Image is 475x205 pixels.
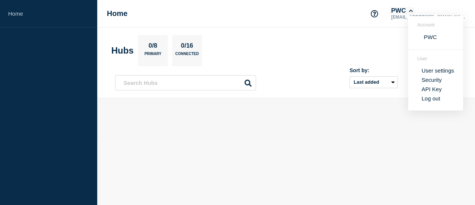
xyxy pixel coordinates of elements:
p: Connected [175,52,199,60]
a: User settings [422,67,454,74]
h1: Home [107,9,128,18]
a: Security [422,77,442,83]
p: 0/16 [178,42,196,52]
select: Sort by [350,76,398,88]
button: Support [367,6,382,22]
header: Account [417,22,454,28]
header: User [417,56,454,61]
h2: Hubs [111,45,134,56]
a: API Key [422,86,442,92]
div: Sort by: [350,67,398,73]
input: Search Hubs [115,75,256,90]
p: 0/8 [146,42,160,52]
button: PWC [422,33,439,41]
p: [EMAIL_ADDRESS][DOMAIN_NAME] [390,15,467,20]
button: Log out [422,95,440,102]
p: Primary [144,52,161,60]
button: PWC [390,7,414,15]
